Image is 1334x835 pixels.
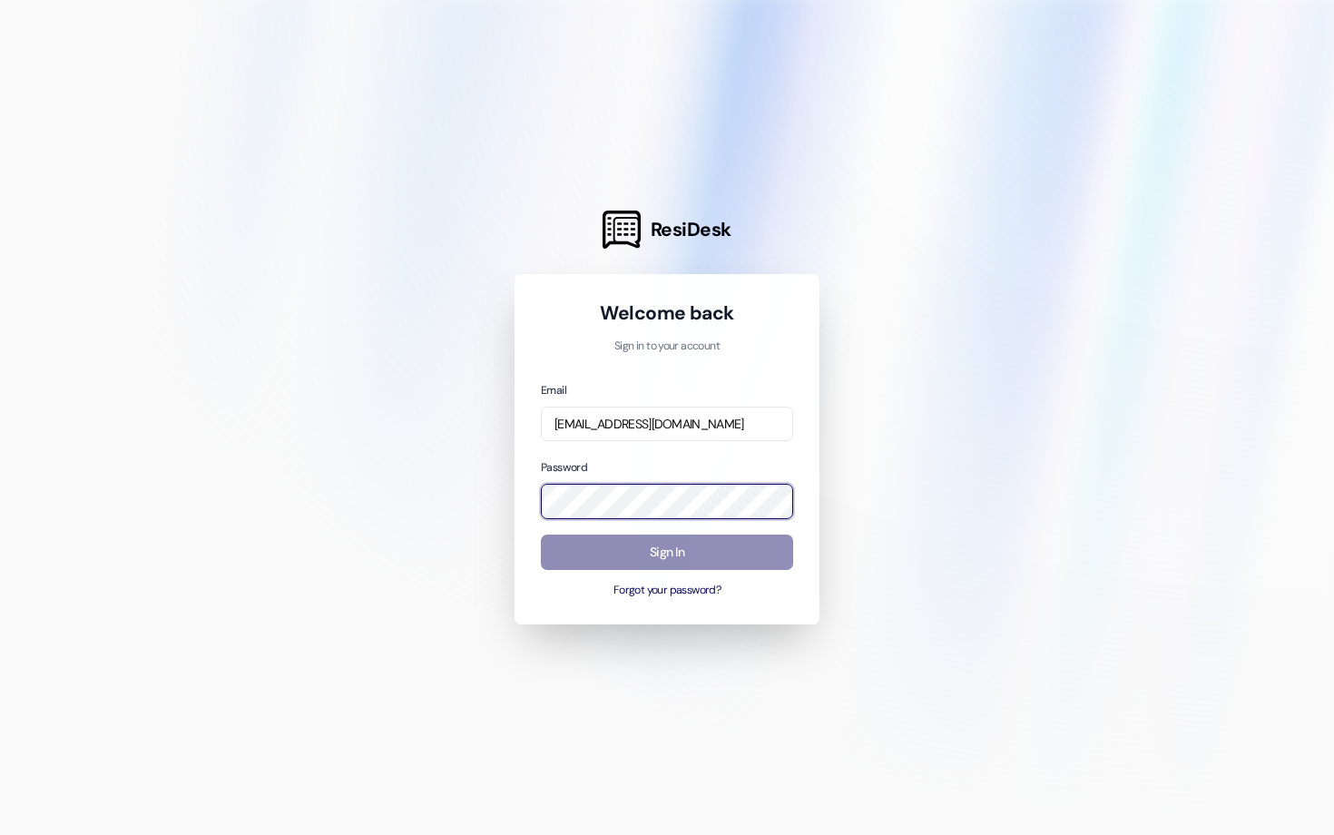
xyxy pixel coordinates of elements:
[541,535,793,570] button: Sign In
[603,211,641,249] img: ResiDesk Logo
[541,407,793,442] input: name@example.com
[541,339,793,355] p: Sign in to your account
[541,300,793,326] h1: Welcome back
[541,383,566,398] label: Email
[541,460,587,475] label: Password
[651,217,731,242] span: ResiDesk
[541,583,793,599] button: Forgot your password?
